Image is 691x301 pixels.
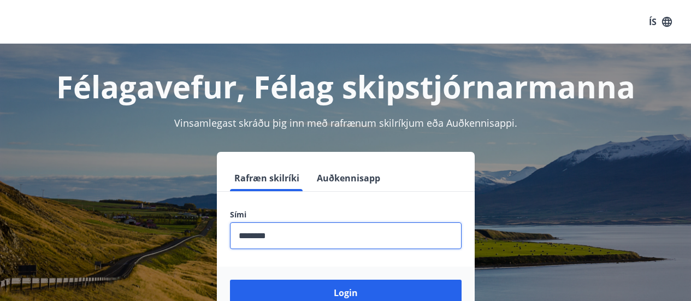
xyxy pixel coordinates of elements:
[230,209,462,220] label: Sími
[312,165,385,191] button: Auðkennisapp
[174,116,517,129] span: Vinsamlegast skráðu þig inn með rafrænum skilríkjum eða Auðkennisappi.
[643,12,678,32] button: ÍS
[230,165,304,191] button: Rafræn skilríki
[13,66,678,107] h1: Félagavefur, Félag skipstjórnarmanna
